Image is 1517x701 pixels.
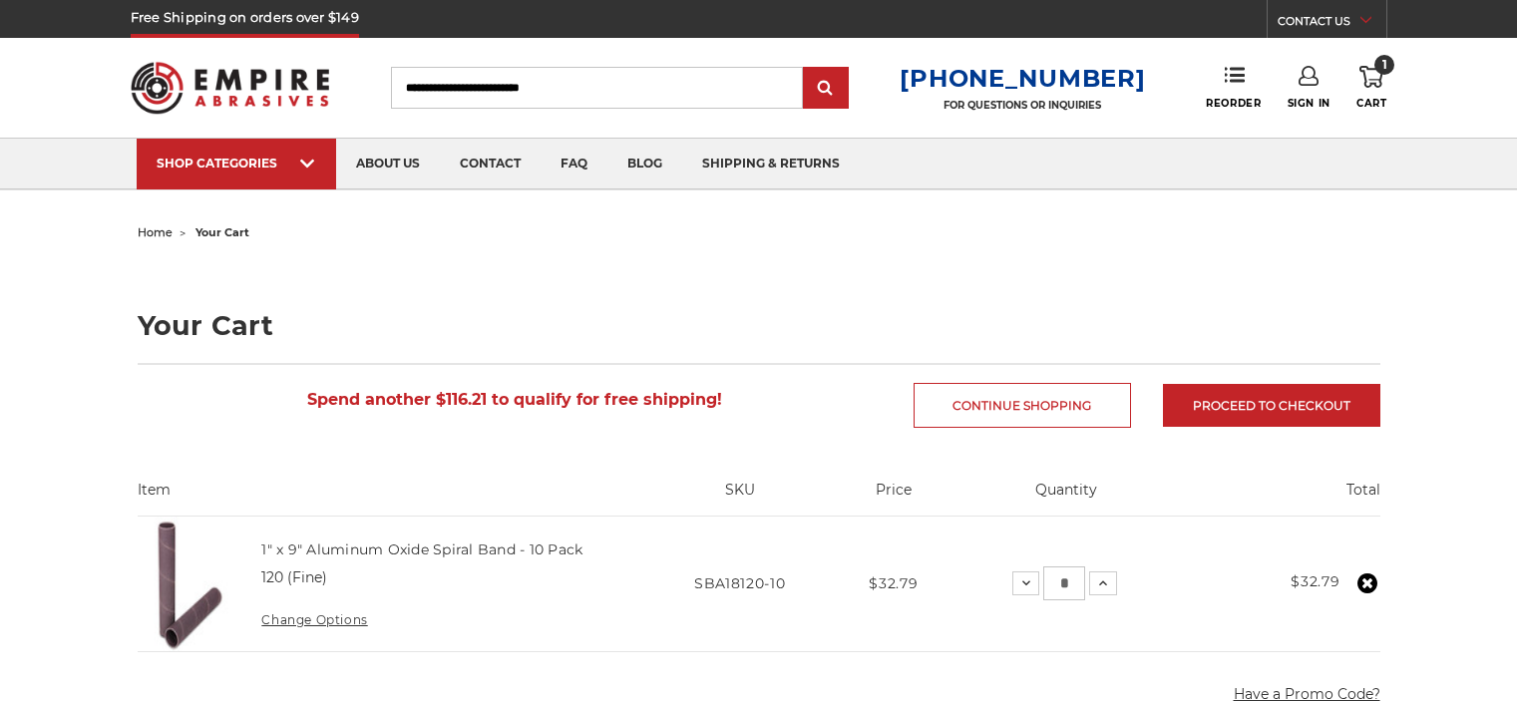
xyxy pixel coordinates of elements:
th: Item [138,480,640,516]
a: home [138,225,173,239]
p: FOR QUESTIONS OR INQUIRIES [900,99,1145,112]
input: 1" x 9" Aluminum Oxide Spiral Band - 10 Pack Quantity: [1043,566,1085,600]
span: SBA18120-10 [694,574,786,592]
h1: Your Cart [138,312,1380,339]
a: shipping & returns [682,139,860,189]
a: Proceed to checkout [1163,384,1380,427]
span: your cart [195,225,249,239]
div: SHOP CATEGORIES [157,156,316,171]
th: SKU [639,480,840,516]
img: Empire Abrasives [131,49,330,127]
a: about us [336,139,440,189]
strong: $32.79 [1291,572,1339,590]
img: 1" x 9" Spiral Bands Aluminum Oxide [138,517,241,650]
a: blog [607,139,682,189]
a: contact [440,139,541,189]
a: 1 Cart [1356,66,1386,110]
th: Quantity [948,480,1185,516]
th: Price [840,480,948,516]
dd: 120 (Fine) [261,567,327,588]
th: Total [1185,480,1379,516]
a: [PHONE_NUMBER] [900,64,1145,93]
span: $32.79 [869,574,918,592]
a: Continue Shopping [914,383,1131,428]
span: Spend another $116.21 to qualify for free shipping! [307,390,722,409]
span: Sign In [1288,97,1330,110]
span: Reorder [1206,97,1261,110]
a: Reorder [1206,66,1261,109]
a: Change Options [261,612,367,627]
a: CONTACT US [1278,10,1386,38]
span: 1 [1374,55,1394,75]
span: Cart [1356,97,1386,110]
a: faq [541,139,607,189]
a: 1" x 9" Aluminum Oxide Spiral Band - 10 Pack [261,540,582,558]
